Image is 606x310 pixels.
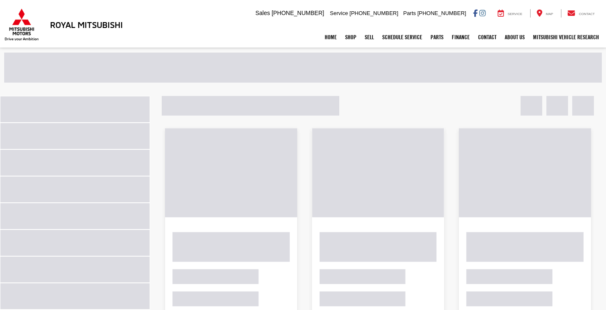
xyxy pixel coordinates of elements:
[3,8,40,41] img: Mitsubishi
[508,12,522,16] span: Service
[378,27,426,48] a: Schedule Service: Opens in a new tab
[403,10,416,16] span: Parts
[255,10,270,16] span: Sales
[426,27,448,48] a: Parts: Opens in a new tab
[474,27,501,48] a: Contact
[579,12,595,16] span: Contact
[50,20,123,29] h3: Royal Mitsubishi
[491,9,528,18] a: Service
[417,10,466,16] span: [PHONE_NUMBER]
[341,27,361,48] a: Shop
[561,9,601,18] a: Contact
[330,10,348,16] span: Service
[361,27,378,48] a: Sell
[479,10,486,16] a: Instagram: Click to visit our Instagram page
[272,10,324,16] span: [PHONE_NUMBER]
[473,10,478,16] a: Facebook: Click to visit our Facebook page
[321,27,341,48] a: Home
[530,9,559,18] a: Map
[501,27,529,48] a: About Us
[529,27,603,48] a: Mitsubishi Vehicle Research
[546,12,553,16] span: Map
[350,10,398,16] span: [PHONE_NUMBER]
[448,27,474,48] a: Finance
